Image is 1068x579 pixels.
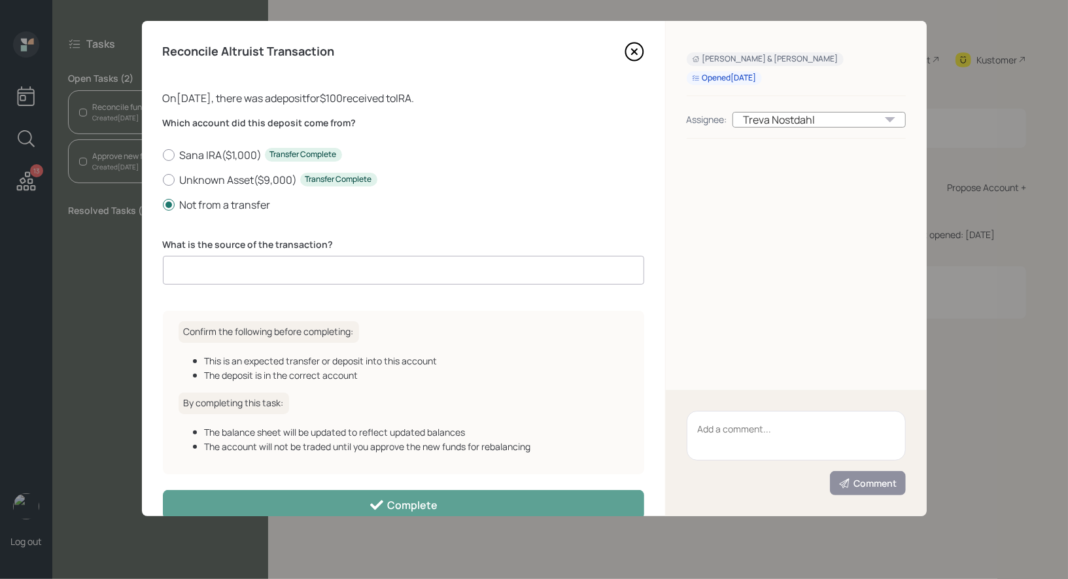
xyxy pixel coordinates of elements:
label: Unknown Asset ( $9,000 ) [163,173,644,187]
div: Comment [838,477,897,490]
div: Transfer Complete [305,174,372,185]
div: Opened [DATE] [692,73,757,84]
h6: By completing this task: [179,393,289,414]
div: The account will not be traded until you approve the new funds for rebalancing [205,440,629,453]
div: Transfer Complete [270,149,337,160]
div: The deposit is in the correct account [205,368,629,382]
label: What is the source of the transaction? [163,238,644,251]
label: Which account did this deposit come from? [163,116,644,130]
label: Not from a transfer [163,198,644,212]
div: Treva Nostdahl [732,112,906,128]
div: The balance sheet will be updated to reflect updated balances [205,425,629,439]
div: On [DATE] , there was a deposit for $100 received to IRA . [163,90,644,106]
h4: Reconcile Altruist Transaction [163,44,335,59]
button: Complete [163,490,644,519]
button: Comment [830,471,906,495]
div: Complete [369,497,438,513]
div: This is an expected transfer or deposit into this account [205,354,629,368]
div: [PERSON_NAME] & [PERSON_NAME] [692,54,838,65]
label: Sana IRA ( $1,000 ) [163,148,644,162]
div: Assignee: [687,113,727,126]
h6: Confirm the following before completing: [179,321,359,343]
